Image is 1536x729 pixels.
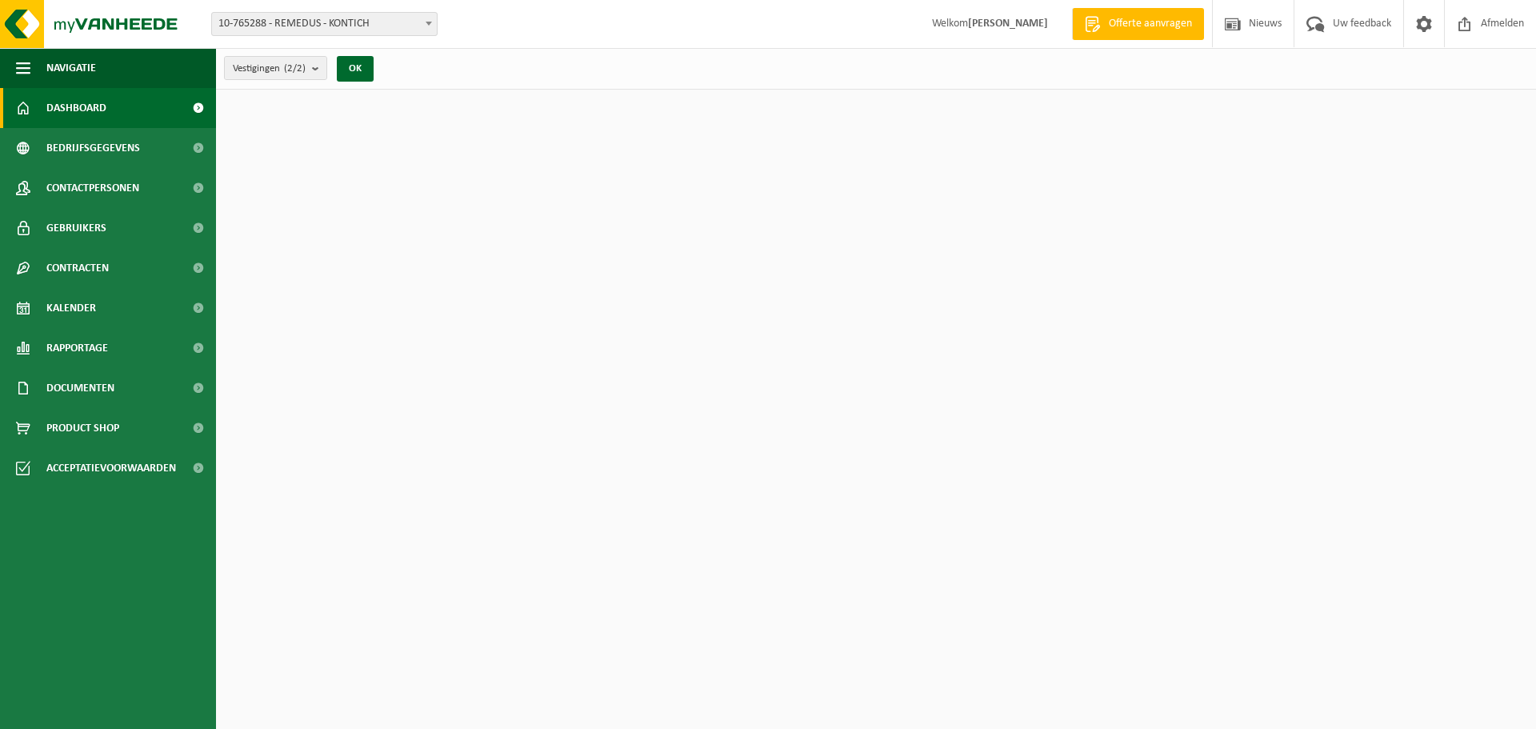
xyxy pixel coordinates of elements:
[46,448,176,488] span: Acceptatievoorwaarden
[1072,8,1204,40] a: Offerte aanvragen
[233,57,306,81] span: Vestigingen
[46,408,119,448] span: Product Shop
[224,56,327,80] button: Vestigingen(2/2)
[46,208,106,248] span: Gebruikers
[211,12,438,36] span: 10-765288 - REMEDUS - KONTICH
[212,13,437,35] span: 10-765288 - REMEDUS - KONTICH
[46,368,114,408] span: Documenten
[46,128,140,168] span: Bedrijfsgegevens
[46,248,109,288] span: Contracten
[337,56,374,82] button: OK
[46,48,96,88] span: Navigatie
[46,88,106,128] span: Dashboard
[284,63,306,74] count: (2/2)
[46,168,139,208] span: Contactpersonen
[46,288,96,328] span: Kalender
[1105,16,1196,32] span: Offerte aanvragen
[968,18,1048,30] strong: [PERSON_NAME]
[46,328,108,368] span: Rapportage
